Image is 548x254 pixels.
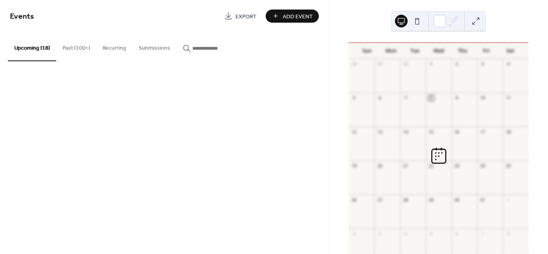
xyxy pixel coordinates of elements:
div: Mon [379,43,402,59]
a: Export [218,10,263,23]
div: 7 [479,231,485,237]
div: 5 [351,95,357,101]
span: Export [236,12,257,21]
div: 31 [479,197,485,203]
span: Add Event [283,12,313,21]
div: 27 [377,197,383,203]
div: Sat [498,43,522,59]
div: Thu [450,43,474,59]
div: 3 [377,231,383,237]
div: 23 [454,163,460,169]
div: 8 [505,231,511,237]
button: Recurring [96,32,132,60]
div: Tue [403,43,427,59]
div: 14 [402,129,408,135]
button: Add Event [266,10,319,23]
div: 21 [402,163,408,169]
div: 1 [428,61,434,67]
div: Wed [427,43,450,59]
button: Submissions [132,32,176,60]
div: 19 [351,163,357,169]
div: 29 [377,61,383,67]
div: Sun [355,43,379,59]
div: 1 [505,197,511,203]
div: 11 [505,95,511,101]
span: Events [10,9,34,24]
div: 29 [428,197,434,203]
div: 4 [505,61,511,67]
div: 30 [402,61,408,67]
div: 6 [454,231,460,237]
div: 6 [377,95,383,101]
div: 28 [351,61,357,67]
div: 18 [505,129,511,135]
div: 4 [402,231,408,237]
div: 13 [377,129,383,135]
div: 16 [454,129,460,135]
div: 30 [454,197,460,203]
div: 9 [454,95,460,101]
div: 17 [479,129,485,135]
div: 5 [428,231,434,237]
div: 20 [377,163,383,169]
div: Fri [474,43,498,59]
button: Past (100+) [56,32,96,60]
div: 3 [479,61,485,67]
button: Upcoming (18) [8,32,56,61]
div: 24 [479,163,485,169]
div: 8 [428,95,434,101]
div: 26 [351,197,357,203]
div: 7 [402,95,408,101]
div: 28 [402,197,408,203]
div: 2 [454,61,460,67]
div: 15 [428,129,434,135]
div: 22 [428,163,434,169]
div: 10 [479,95,485,101]
div: 12 [351,129,357,135]
div: 25 [505,163,511,169]
div: 2 [351,231,357,237]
